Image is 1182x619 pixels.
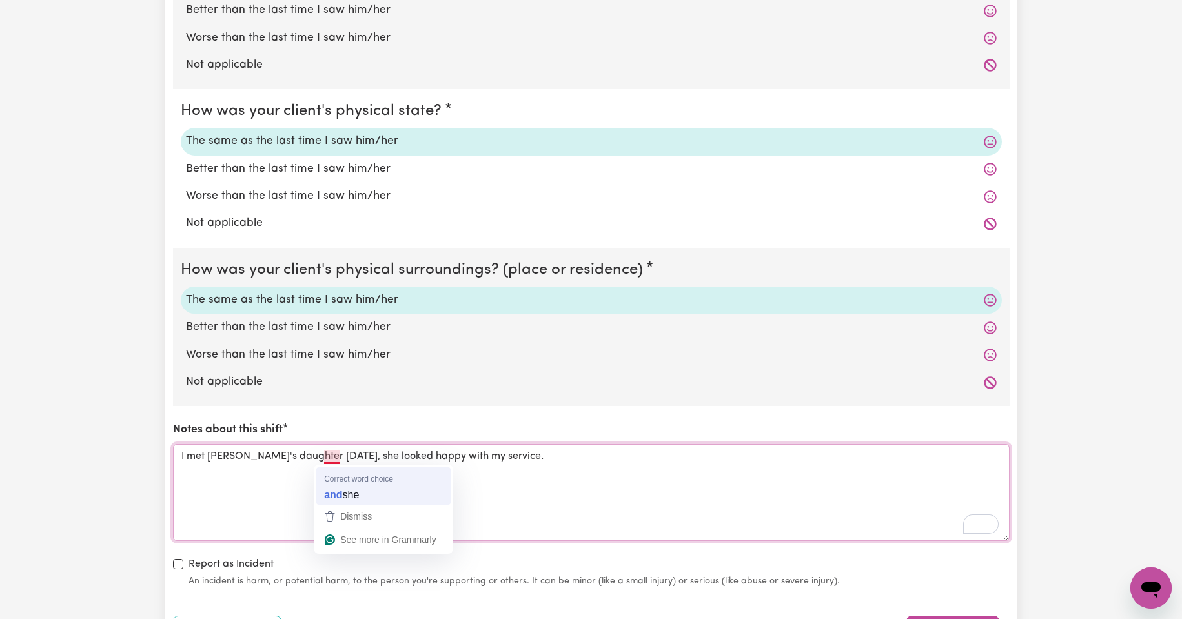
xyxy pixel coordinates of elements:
[186,161,997,178] label: Better than the last time I saw him/her
[181,99,447,123] legend: How was your client's physical state?
[186,57,997,74] label: Not applicable
[186,188,997,205] label: Worse than the last time I saw him/her
[186,215,997,232] label: Not applicable
[186,319,997,336] label: Better than the last time I saw him/her
[173,421,283,438] label: Notes about this shift
[186,2,997,19] label: Better than the last time I saw him/her
[186,30,997,46] label: Worse than the last time I saw him/her
[173,444,1010,541] textarea: To enrich screen reader interactions, please activate Accessibility in Grammarly extension settings
[186,292,997,309] label: The same as the last time I saw him/her
[186,347,997,363] label: Worse than the last time I saw him/her
[189,574,1010,588] small: An incident is harm, or potential harm, to the person you're supporting or others. It can be mino...
[186,374,997,391] label: Not applicable
[181,258,648,281] legend: How was your client's physical surroundings? (place or residence)
[189,556,274,572] label: Report as Incident
[186,133,997,150] label: The same as the last time I saw him/her
[1130,567,1172,609] iframe: Button to launch messaging window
